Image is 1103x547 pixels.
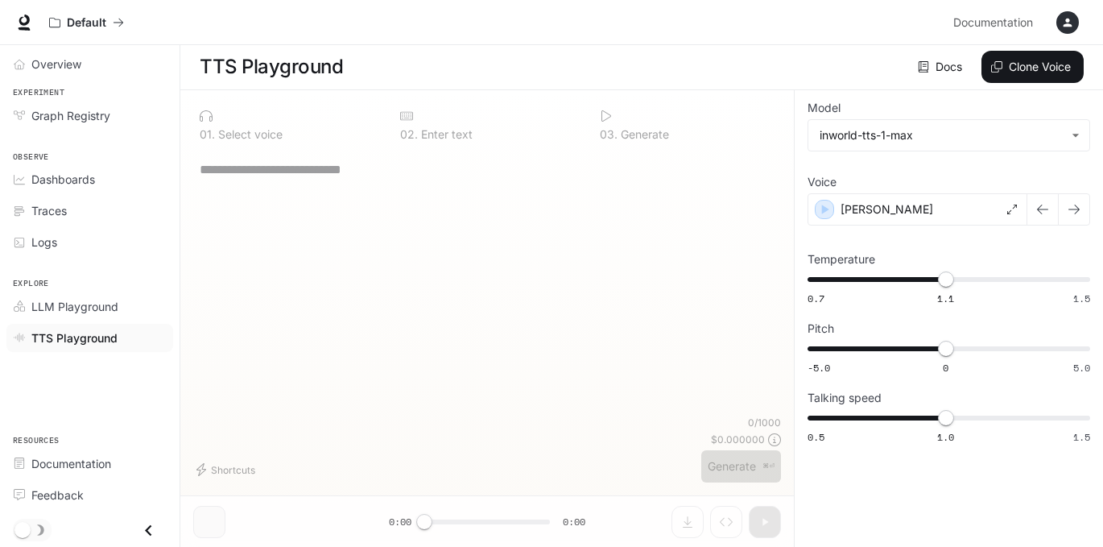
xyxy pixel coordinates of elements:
[31,234,57,251] span: Logs
[42,6,131,39] button: All workspaces
[418,129,473,140] p: Enter text
[130,514,167,547] button: Close drawer
[808,176,837,188] p: Voice
[808,254,875,265] p: Temperature
[600,129,618,140] p: 0 3 .
[6,50,173,78] a: Overview
[1073,292,1090,305] span: 1.5
[215,129,283,140] p: Select voice
[400,129,418,140] p: 0 2 .
[937,292,954,305] span: 1.1
[808,361,830,375] span: -5.0
[915,51,969,83] a: Docs
[193,457,262,483] button: Shortcuts
[6,197,173,225] a: Traces
[808,102,841,114] p: Model
[6,481,173,509] a: Feedback
[6,165,173,193] a: Dashboards
[31,329,118,346] span: TTS Playground
[748,416,781,429] p: 0 / 1000
[14,520,31,538] span: Dark mode toggle
[808,120,1089,151] div: inworld-tts-1-max
[1073,430,1090,444] span: 1.5
[937,430,954,444] span: 1.0
[31,171,95,188] span: Dashboards
[711,433,765,446] p: $ 0.000000
[67,16,106,30] p: Default
[31,298,118,315] span: LLM Playground
[618,129,669,140] p: Generate
[947,6,1045,39] a: Documentation
[808,430,824,444] span: 0.5
[820,127,1064,143] div: inworld-tts-1-max
[31,487,84,503] span: Feedback
[31,202,67,219] span: Traces
[200,129,215,140] p: 0 1 .
[6,324,173,352] a: TTS Playground
[808,292,824,305] span: 0.7
[6,450,173,478] a: Documentation
[808,392,882,404] p: Talking speed
[981,51,1084,83] button: Clone Voice
[1073,361,1090,375] span: 5.0
[841,201,933,218] p: [PERSON_NAME]
[31,56,81,73] span: Overview
[6,102,173,130] a: Graph Registry
[953,13,1033,33] span: Documentation
[808,323,834,334] p: Pitch
[31,107,110,124] span: Graph Registry
[6,292,173,321] a: LLM Playground
[31,455,111,472] span: Documentation
[6,228,173,256] a: Logs
[943,361,948,375] span: 0
[200,51,343,83] h1: TTS Playground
